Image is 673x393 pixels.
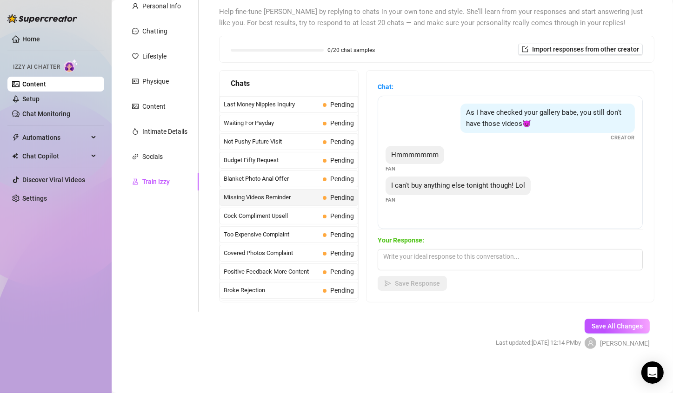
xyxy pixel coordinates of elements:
[378,83,393,91] strong: Chat:
[592,322,643,330] span: Save All Changes
[142,101,166,111] div: Content
[13,63,60,72] span: Izzy AI Chatter
[132,128,139,135] span: fire
[224,286,319,295] span: Broke Rejection
[330,268,354,275] span: Pending
[132,53,139,59] span: heart
[386,165,396,173] span: Fan
[22,110,70,118] a: Chat Monitoring
[330,212,354,220] span: Pending
[330,138,354,145] span: Pending
[12,153,18,159] img: Chat Copilot
[219,7,654,28] span: Help fine-tune [PERSON_NAME] by replying to chats in your own tone and style. She’ll learn from y...
[391,151,439,159] span: Hmmmmmmm
[142,151,163,162] div: Socials
[224,174,319,183] span: Blanket Photo Anal Offer
[224,249,319,258] span: Covered Photos Complaint
[224,156,319,165] span: Budget Fifty Request
[142,177,170,187] div: Train Izzy
[22,176,85,183] a: Discover Viral Videos
[231,78,250,89] span: Chats
[132,28,139,34] span: message
[532,46,639,53] span: Import responses from other creator
[330,231,354,238] span: Pending
[224,118,319,128] span: Waiting For Payday
[132,3,139,9] span: user
[224,267,319,276] span: Positive Feedback More Content
[142,126,187,137] div: Intimate Details
[224,193,319,202] span: Missing Videos Reminder
[12,134,20,141] span: thunderbolt
[587,340,594,347] span: user
[330,287,354,294] span: Pending
[522,46,528,52] span: import
[378,236,424,244] strong: Your Response:
[518,44,643,55] button: Import responses from other creator
[22,149,88,164] span: Chat Copilot
[132,153,139,160] span: link
[386,196,396,204] span: Fan
[378,276,447,291] button: Save Response
[611,134,635,142] span: Creator
[142,1,181,11] div: Personal Info
[22,80,46,88] a: Content
[224,100,319,109] span: Last Money Nipples Inquiry
[7,14,77,23] img: logo-BBDzfeDw.svg
[585,319,650,334] button: Save All Changes
[496,338,581,347] span: Last updated: [DATE] 12:14 PM by
[132,78,139,85] span: idcard
[330,119,354,127] span: Pending
[327,47,375,53] span: 0/20 chat samples
[330,249,354,257] span: Pending
[142,26,167,36] div: Chatting
[466,108,621,128] span: As I have checked your gallery babe, you still don't have those videos😈
[330,194,354,201] span: Pending
[132,103,139,110] span: picture
[64,59,78,72] img: AI Chatter
[142,76,169,86] div: Physique
[22,130,88,145] span: Automations
[22,195,47,202] a: Settings
[600,338,650,348] span: [PERSON_NAME]
[224,211,319,221] span: Cock Compliment Upsell
[224,230,319,239] span: Too Expensive Complaint
[391,181,525,190] span: I can't buy anything else tonight though! Lol
[330,157,354,164] span: Pending
[142,51,167,61] div: Lifestyle
[22,35,40,43] a: Home
[224,137,319,146] span: Not Pushy Future Visit
[330,101,354,108] span: Pending
[132,178,139,185] span: experiment
[641,361,664,384] div: Open Intercom Messenger
[22,95,40,103] a: Setup
[330,175,354,183] span: Pending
